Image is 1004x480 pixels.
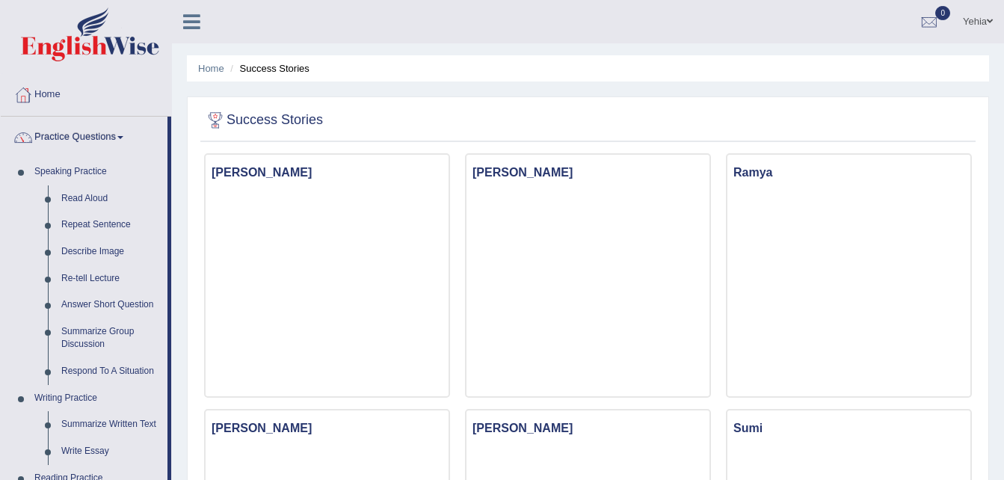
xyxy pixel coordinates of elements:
span: 0 [935,6,950,20]
a: Read Aloud [55,185,167,212]
a: Describe Image [55,239,167,265]
h3: Sumi [727,418,970,439]
a: Respond To A Situation [55,358,167,385]
li: Success Stories [227,61,309,76]
a: Re-tell Lecture [55,265,167,292]
h3: Ramya [727,162,970,183]
a: Summarize Group Discussion [55,319,167,358]
h3: [PERSON_NAME] [206,162,449,183]
a: Answer Short Question [55,292,167,319]
h3: [PERSON_NAME] [206,418,449,439]
a: Home [198,63,224,74]
a: Writing Practice [28,385,167,412]
h2: Success Stories [204,109,323,132]
a: Practice Questions [1,117,167,154]
h3: [PERSON_NAME] [466,162,709,183]
a: Repeat Sentence [55,212,167,239]
a: Home [1,74,171,111]
h3: [PERSON_NAME] [466,418,709,439]
a: Speaking Practice [28,159,167,185]
a: Write Essay [55,438,167,465]
a: Summarize Written Text [55,411,167,438]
